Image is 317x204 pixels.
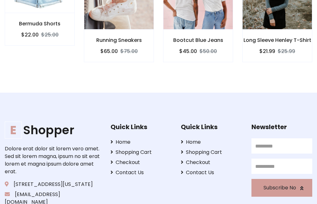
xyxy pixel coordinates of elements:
[111,169,171,176] a: Contact Us
[5,181,101,188] p: [STREET_ADDRESS][US_STATE]
[200,48,217,55] del: $50.00
[5,123,101,137] a: EShopper
[111,159,171,166] a: Checkout
[5,123,101,137] h1: Shopper
[181,169,242,176] a: Contact Us
[120,48,138,55] del: $75.00
[100,48,118,54] h6: $65.00
[181,159,242,166] a: Checkout
[111,138,171,146] a: Home
[278,48,295,55] del: $25.99
[5,122,22,139] span: E
[251,179,312,197] button: Subscribe Now
[111,148,171,156] a: Shopping Cart
[179,48,197,54] h6: $45.00
[84,37,154,43] h6: Running Sneakers
[41,31,59,38] del: $25.00
[181,123,242,131] h5: Quick Links
[5,21,74,27] h6: Bermuda Shorts
[5,145,101,175] p: Dolore erat dolor sit lorem vero amet. Sed sit lorem magna, ipsum no sit erat lorem et magna ipsu...
[181,148,242,156] a: Shopping Cart
[163,37,233,43] h6: Bootcut Blue Jeans
[21,32,39,38] h6: $22.00
[111,123,171,131] h5: Quick Links
[259,48,275,54] h6: $21.99
[181,138,242,146] a: Home
[251,123,312,131] h5: Newsletter
[243,37,312,43] h6: Long Sleeve Henley T-Shirt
